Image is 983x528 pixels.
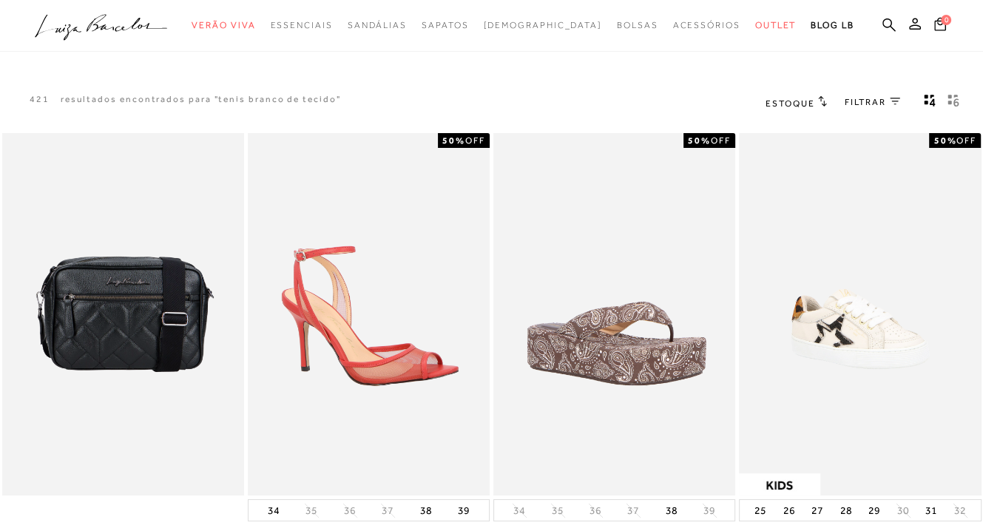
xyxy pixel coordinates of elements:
[270,12,332,39] a: categoryNavScreenReaderText
[263,500,284,521] button: 34
[673,12,740,39] a: categoryNavScreenReaderText
[893,504,913,518] button: 30
[483,12,602,39] a: noSubCategoriesText
[740,135,979,494] img: TÊNIS INFANTIL ESTRELA OFF WHITE
[811,20,854,30] span: BLOG LB
[249,135,488,494] img: SANDÁLIA DE SALTO ALTO FINO EM COURO E TELA MESH VERMELHO
[270,20,332,30] span: Essenciais
[585,504,606,518] button: 36
[845,96,886,109] span: FILTRAR
[495,135,734,494] img: SANDÁLIA PLATAFORMA FLAT EM BANDANA CAFÉ
[422,12,468,39] a: categoryNavScreenReaderText
[442,135,465,146] strong: 50%
[807,500,828,521] button: 27
[711,135,731,146] span: OFF
[766,98,814,109] span: Estoque
[192,20,255,30] span: Verão Viva
[699,504,720,518] button: 39
[739,473,820,495] img: selo_estatico.jpg
[453,500,474,521] button: 39
[415,500,436,521] button: 38
[956,135,976,146] span: OFF
[943,93,964,112] button: gridText6Desc
[422,20,468,30] span: Sapatos
[930,16,950,36] button: 0
[617,12,658,39] a: categoryNavScreenReaderText
[779,500,800,521] button: 26
[919,93,940,112] button: Mostrar 4 produtos por linha
[301,504,322,518] button: 35
[950,504,970,518] button: 32
[673,20,740,30] span: Acessórios
[864,500,885,521] button: 29
[811,12,854,39] a: BLOG LB
[340,504,360,518] button: 36
[4,135,243,494] img: BOLSA MÉDIA EM COURO PRETO COM MATELASSÊ E ALÇA EM TECIDO
[933,135,956,146] strong: 50%
[836,500,857,521] button: 28
[348,12,407,39] a: categoryNavScreenReaderText
[547,504,568,518] button: 35
[755,20,797,30] span: Outlet
[483,20,602,30] span: [DEMOGRAPHIC_DATA]
[661,500,682,521] button: 38
[921,500,942,521] button: 31
[61,93,341,106] : resultados encontrados para "tenis branco de tecido"
[465,135,485,146] span: OFF
[377,504,398,518] button: 37
[30,93,50,106] p: 421
[617,20,658,30] span: Bolsas
[750,500,771,521] button: 25
[623,504,643,518] button: 37
[348,20,407,30] span: Sandálias
[192,12,255,39] a: categoryNavScreenReaderText
[509,504,530,518] button: 34
[941,15,951,25] span: 0
[755,12,797,39] a: categoryNavScreenReaderText
[688,135,711,146] strong: 50%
